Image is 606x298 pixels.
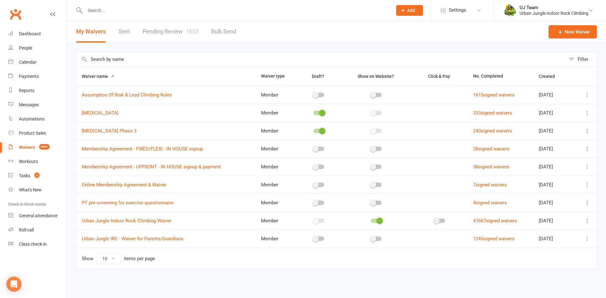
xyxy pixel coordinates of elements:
div: items per page [124,256,155,261]
div: UJ Team [520,5,588,10]
a: 333signed waivers [473,110,512,116]
th: No. Completed [467,67,533,86]
button: My Waivers [76,21,106,43]
a: Messages [8,98,67,112]
div: Workouts [19,159,38,164]
a: Product Sales [8,126,67,140]
a: [MEDICAL_DATA] [82,110,118,116]
a: 7signed waivers [473,182,507,188]
td: Member [255,158,297,176]
div: Show [82,253,155,264]
div: Dashboard [19,31,41,36]
a: Workouts [8,155,67,169]
td: Member [255,122,297,140]
a: Urban Jungle Indoor Rock Climbing Waiver [82,218,171,224]
td: [DATE] [533,104,574,122]
td: Member [255,86,297,104]
span: Add [407,8,415,13]
input: Search by name [76,52,566,67]
a: Online Membership Agreement & Waiver [82,182,166,188]
button: Waiver name [82,73,115,80]
a: Calendar [8,55,67,69]
span: Click & Pay [428,74,450,79]
td: Member [255,104,297,122]
span: 1633 [186,28,199,35]
img: thumb_image1578111135.png [504,4,516,17]
a: Reports [8,84,67,98]
div: Urban Jungle Indoor Rock Climbing [520,10,588,16]
td: [DATE] [533,122,574,140]
a: Bulk Send [211,21,236,43]
div: Calendar [19,60,37,65]
div: What's New [19,187,42,192]
a: 4signed waivers [473,200,507,206]
a: 41667signed waivers [473,218,517,224]
td: Member [255,230,297,248]
div: Class check-in [19,242,47,247]
td: [DATE] [533,230,574,248]
button: Click & Pay [422,73,457,80]
td: Member [255,176,297,194]
td: [DATE] [533,140,574,158]
a: 243signed waivers [473,128,512,134]
a: Dashboard [8,27,67,41]
td: [DATE] [533,212,574,230]
div: Payments [19,74,39,79]
a: Tasks 3 [8,169,67,183]
span: 3 [34,172,39,178]
a: Class kiosk mode [8,237,67,251]
div: Reports [19,88,34,93]
div: Product Sales [19,131,46,136]
td: [DATE] [533,176,574,194]
button: Filter [566,52,597,67]
div: People [19,45,32,50]
td: Member [255,140,297,158]
td: [DATE] [533,86,574,104]
span: Show on Website? [358,74,394,79]
span: Settings [449,3,466,17]
a: Urban Jungle IRC - Waiver for Parents/Guardians [82,236,183,242]
a: People [8,41,67,55]
a: Membership Agreement - UPFRONT - IN HOUSE signup & payment [82,164,221,170]
div: Roll call [19,227,34,232]
span: Waiver name [82,74,115,79]
span: Draft? [312,74,324,79]
button: Show on Website? [352,73,401,80]
div: Automations [19,116,45,121]
div: Filter [578,56,588,63]
td: Member [255,212,297,230]
a: General attendance kiosk mode [8,209,67,223]
th: Waiver type [255,67,297,86]
a: 1615signed waivers [473,92,514,98]
a: Waivers 999+ [8,140,67,155]
a: 58signed waivers [473,164,509,170]
a: PT pre-screening for exercise questionnaire [82,200,174,206]
div: Open Intercom Messenger [6,277,21,292]
input: Search... [83,6,388,15]
a: [MEDICAL_DATA] Phase 3 [82,128,136,134]
td: [DATE] [533,158,574,176]
a: Clubworx [8,6,23,22]
button: Created [539,73,562,80]
span: 999+ [39,144,50,149]
a: Sent [118,21,130,43]
td: Member [255,194,297,212]
div: Tasks [19,173,30,178]
a: Pending Review1633 [143,21,199,43]
button: Draft? [306,73,331,80]
a: Payments [8,69,67,84]
a: 1245signed waivers [473,236,514,242]
a: Roll call [8,223,67,237]
div: General attendance [19,213,57,218]
a: Assumption Of Risk & Lead Climbing Rules [82,92,172,98]
span: Created [539,74,562,79]
a: Membership Agreement - FIXED/FLEXI - IN HOUSE signup [82,146,203,152]
a: What's New [8,183,67,197]
a: 38signed waivers [473,146,509,152]
td: [DATE] [533,194,574,212]
a: New Waiver [549,25,597,38]
div: Messages [19,102,39,107]
div: Waivers [19,145,35,150]
a: Automations [8,112,67,126]
button: Add [396,5,423,16]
